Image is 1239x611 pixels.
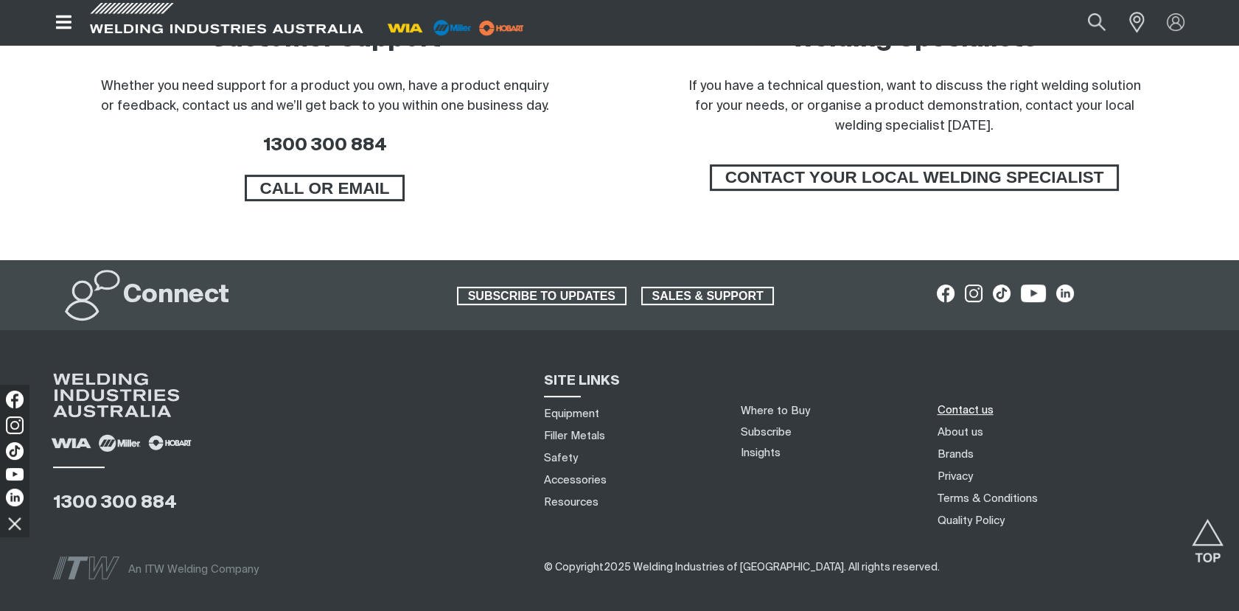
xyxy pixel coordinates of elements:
span: CONTACT YOUR LOCAL WELDING SPECIALIST [712,164,1117,191]
a: Accessories [544,472,607,488]
a: SALES & SUPPORT [641,287,775,306]
span: © Copyright 2025 Welding Industries of [GEOGRAPHIC_DATA] . All rights reserved. [544,562,940,573]
a: Contact us [937,402,993,418]
button: Scroll to top [1191,519,1224,552]
span: SALES & SUPPORT [643,287,773,306]
img: miller [475,17,528,39]
a: Where to Buy [741,405,810,416]
img: Facebook [6,391,24,408]
a: Terms & Conditions [937,491,1037,506]
img: Instagram [6,416,24,434]
a: Equipment [544,406,599,422]
a: Safety [544,450,578,466]
h2: Connect [123,279,229,312]
a: Privacy [937,469,972,484]
nav: Sitemap [539,402,723,513]
a: Filler Metals [544,428,605,444]
a: miller [475,22,528,33]
img: TikTok [6,442,24,460]
span: Whether you need support for a product you own, have a product enquiry or feedback, contact us an... [101,80,549,113]
a: CONTACT YOUR LOCAL WELDING SPECIALIST [710,164,1120,191]
a: About us [937,425,983,440]
span: CALL OR EMAIL [247,175,403,201]
button: Search products [1072,6,1122,39]
input: Product name or item number... [1053,6,1121,39]
span: SITE LINKS [544,374,620,388]
a: 1300 300 884 [53,494,177,512]
a: Welding Specialists [792,27,1038,52]
span: ​​​​​​​​​​​​​​​​​​ ​​​​​​ [544,562,940,573]
a: Brands [937,447,973,462]
a: Quality Policy [937,513,1004,528]
a: Resources [544,495,598,510]
a: Subscribe [741,427,792,438]
a: SUBSCRIBE TO UPDATES [457,287,627,306]
span: SUBSCRIBE TO UPDATES [458,287,625,306]
a: Insights [741,447,781,458]
img: LinkedIn [6,489,24,506]
nav: Footer [932,399,1214,531]
img: YouTube [6,468,24,481]
a: 1300 300 884 [263,136,387,154]
a: CALL OR EMAIL [245,175,405,201]
span: If you have a technical question, want to discuss the right welding solution for your needs, or o... [688,80,1141,133]
span: An ITW Welding Company [128,564,259,575]
img: hide socials [2,511,27,536]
